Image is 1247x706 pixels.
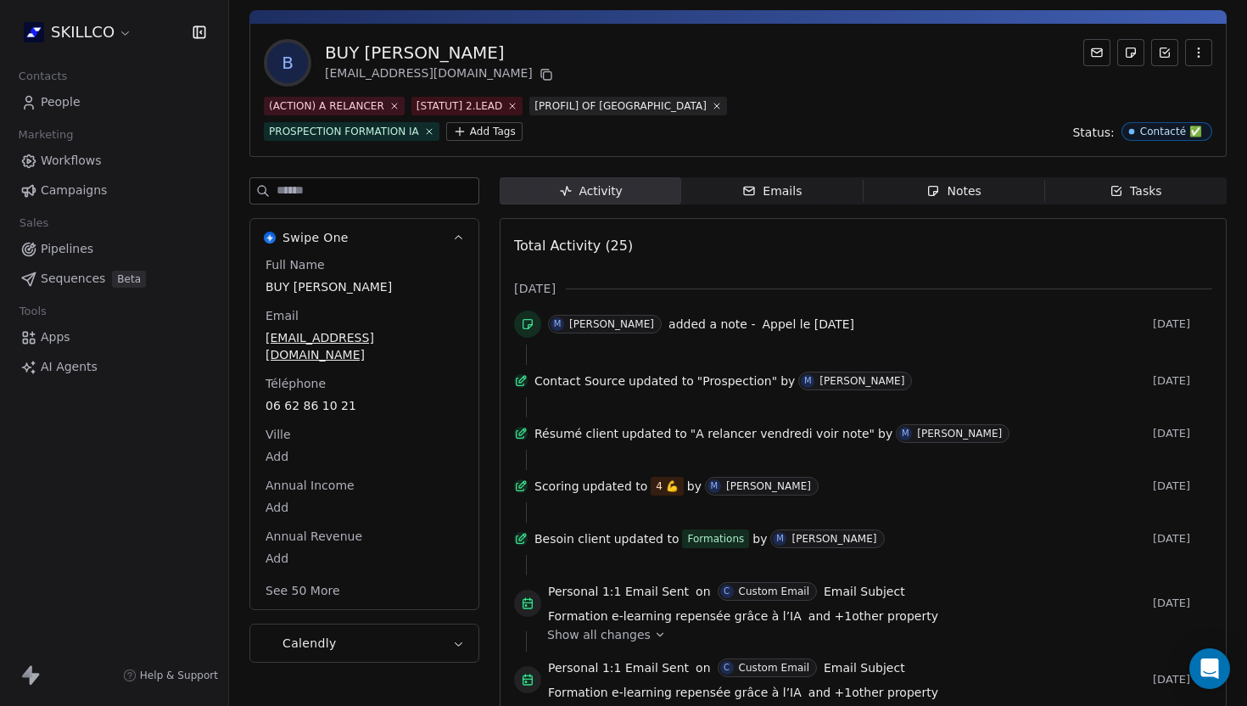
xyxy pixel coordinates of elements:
span: [DATE] [1153,479,1212,493]
div: M [554,317,562,331]
div: [PERSON_NAME] [917,428,1002,440]
a: SequencesBeta [14,265,215,293]
button: Swipe OneSwipe One [250,219,478,256]
span: Add [266,550,463,567]
div: M [711,479,719,493]
span: Add [266,499,463,516]
div: [PERSON_NAME] [726,480,811,492]
div: (ACTION) A RELANCER [269,98,384,114]
div: [STATUT] 2.LEAD [417,98,503,114]
span: on [696,659,710,676]
span: [DATE] [1153,317,1212,331]
span: [DATE] [1153,532,1212,546]
span: [DATE] [1153,427,1212,440]
span: Full Name [262,256,328,273]
img: Swipe One [264,232,276,244]
span: AI Agents [41,358,98,376]
span: updated to [583,478,648,495]
span: [EMAIL_ADDRESS][DOMAIN_NAME] [266,329,463,363]
span: 06 62 86 10 21 [266,397,463,414]
span: Contact Source [534,373,625,389]
div: Custom Email [739,586,809,597]
span: Sales [12,210,56,236]
span: Appel le [DATE] [762,317,854,331]
span: by [878,425,892,442]
a: Workflows [14,147,215,175]
span: Calendly [282,635,337,652]
button: See 50 More [255,575,350,606]
span: Scoring [534,478,579,495]
span: Contacts [11,64,75,89]
span: "Prospection" [697,373,777,389]
span: Besoin client [534,530,611,547]
span: Show all changes [547,626,651,643]
span: People [41,93,81,111]
span: Ville [262,426,294,443]
span: Personal 1:1 Email Sent [548,583,689,600]
div: C [724,585,730,598]
span: "A relancer vendredi voir note" [691,425,875,442]
div: Open Intercom Messenger [1189,648,1230,689]
div: 4 💪 [656,478,678,495]
img: Skillco%20logo%20icon%20(2).png [24,22,44,42]
span: [DATE] [1153,673,1212,686]
span: Annual Income [262,477,358,494]
div: M [804,374,812,388]
span: Campaigns [41,182,107,199]
span: BUY [PERSON_NAME] [266,278,463,295]
span: Email [262,307,302,324]
span: Status: [1072,124,1114,141]
span: Sequences [41,270,105,288]
span: Swipe One [282,229,349,246]
span: [DATE] [514,280,556,297]
a: People [14,88,215,116]
div: BUY [PERSON_NAME] [325,41,556,64]
span: SKILLCO [51,21,115,43]
a: AI Agents [14,353,215,381]
div: M [902,427,909,440]
span: B [267,42,308,83]
span: by [687,478,702,495]
span: Tools [12,299,53,324]
span: updated to [614,530,679,547]
span: and + 1 other property [808,608,938,625]
span: Beta [112,271,146,288]
span: Workflows [41,152,102,170]
div: Custom Email [739,662,809,674]
span: [DATE] [1153,374,1212,388]
span: by [780,373,795,389]
span: Résumé client [534,425,618,442]
span: Formation e-learning repensée grâce à l’IA [548,608,802,625]
a: Show all changes [547,626,1200,643]
div: Emails [742,182,802,200]
a: Help & Support [123,669,218,682]
div: Contacté ✅ [1140,126,1202,137]
div: [PERSON_NAME] [791,533,876,545]
a: Pipelines [14,235,215,263]
span: Apps [41,328,70,346]
span: Pipelines [41,240,93,258]
a: Appel le [DATE] [762,314,854,334]
span: on [696,583,710,600]
div: PROSPECTION FORMATION IA [269,124,419,139]
span: Help & Support [140,669,218,682]
span: Annual Revenue [262,528,366,545]
span: Email Subject [824,583,905,600]
span: Add [266,448,463,465]
span: by [752,530,767,547]
div: Swipe OneSwipe One [250,256,478,609]
div: [PERSON_NAME] [569,318,654,330]
div: [PERSON_NAME] [819,375,904,387]
div: [PROFIL] OF [GEOGRAPHIC_DATA] [534,98,707,114]
div: Notes [926,182,981,200]
div: Tasks [1110,182,1162,200]
span: [DATE] [1153,597,1212,610]
button: Add Tags [446,122,523,141]
button: SKILLCO [20,18,136,47]
a: Campaigns [14,176,215,205]
div: [EMAIL_ADDRESS][DOMAIN_NAME] [325,64,556,85]
button: CalendlyCalendly [250,625,478,662]
span: Total Activity (25) [514,238,633,254]
span: Email Subject [824,659,905,676]
span: Téléphone [262,375,329,392]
